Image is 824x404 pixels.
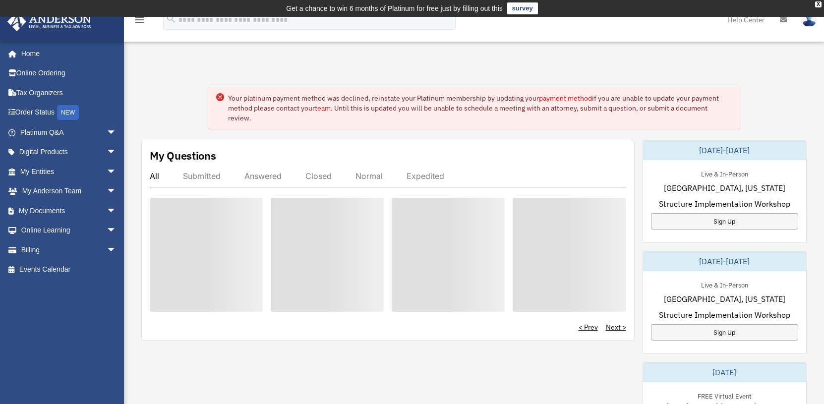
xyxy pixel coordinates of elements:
[244,171,282,181] div: Answered
[7,240,131,260] a: Billingarrow_drop_down
[7,201,131,221] a: My Documentsarrow_drop_down
[134,17,146,26] a: menu
[57,105,79,120] div: NEW
[7,142,131,162] a: Digital Productsarrow_drop_down
[815,1,822,7] div: close
[7,221,131,240] a: Online Learningarrow_drop_down
[7,83,131,103] a: Tax Organizers
[315,104,331,113] a: team
[107,221,126,241] span: arrow_drop_down
[7,260,131,280] a: Events Calendar
[659,309,790,321] span: Structure Implementation Workshop
[407,171,444,181] div: Expedited
[107,142,126,163] span: arrow_drop_down
[690,390,760,401] div: FREE Virtual Event
[107,122,126,143] span: arrow_drop_down
[107,181,126,202] span: arrow_drop_down
[7,103,131,123] a: Order StatusNEW
[4,12,94,31] img: Anderson Advisors Platinum Portal
[651,324,799,341] a: Sign Up
[643,362,807,382] div: [DATE]
[7,162,131,181] a: My Entitiesarrow_drop_down
[228,93,732,123] div: Your platinum payment method was declined, reinstate your Platinum membership by updating your if...
[150,171,159,181] div: All
[651,213,799,230] a: Sign Up
[7,181,131,201] a: My Anderson Teamarrow_drop_down
[134,14,146,26] i: menu
[286,2,503,14] div: Get a chance to win 6 months of Platinum for free just by filling out this
[693,279,756,289] div: Live & In-Person
[107,240,126,260] span: arrow_drop_down
[166,13,177,24] i: search
[7,63,131,83] a: Online Ordering
[355,171,383,181] div: Normal
[579,322,598,332] a: < Prev
[107,162,126,182] span: arrow_drop_down
[693,168,756,178] div: Live & In-Person
[659,198,790,210] span: Structure Implementation Workshop
[664,293,785,305] span: [GEOGRAPHIC_DATA], [US_STATE]
[507,2,538,14] a: survey
[7,122,131,142] a: Platinum Q&Aarrow_drop_down
[802,12,817,27] img: User Pic
[539,94,592,103] a: payment method
[305,171,332,181] div: Closed
[664,182,785,194] span: [GEOGRAPHIC_DATA], [US_STATE]
[107,201,126,221] span: arrow_drop_down
[150,148,216,163] div: My Questions
[643,140,807,160] div: [DATE]-[DATE]
[7,44,126,63] a: Home
[606,322,626,332] a: Next >
[183,171,221,181] div: Submitted
[643,251,807,271] div: [DATE]-[DATE]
